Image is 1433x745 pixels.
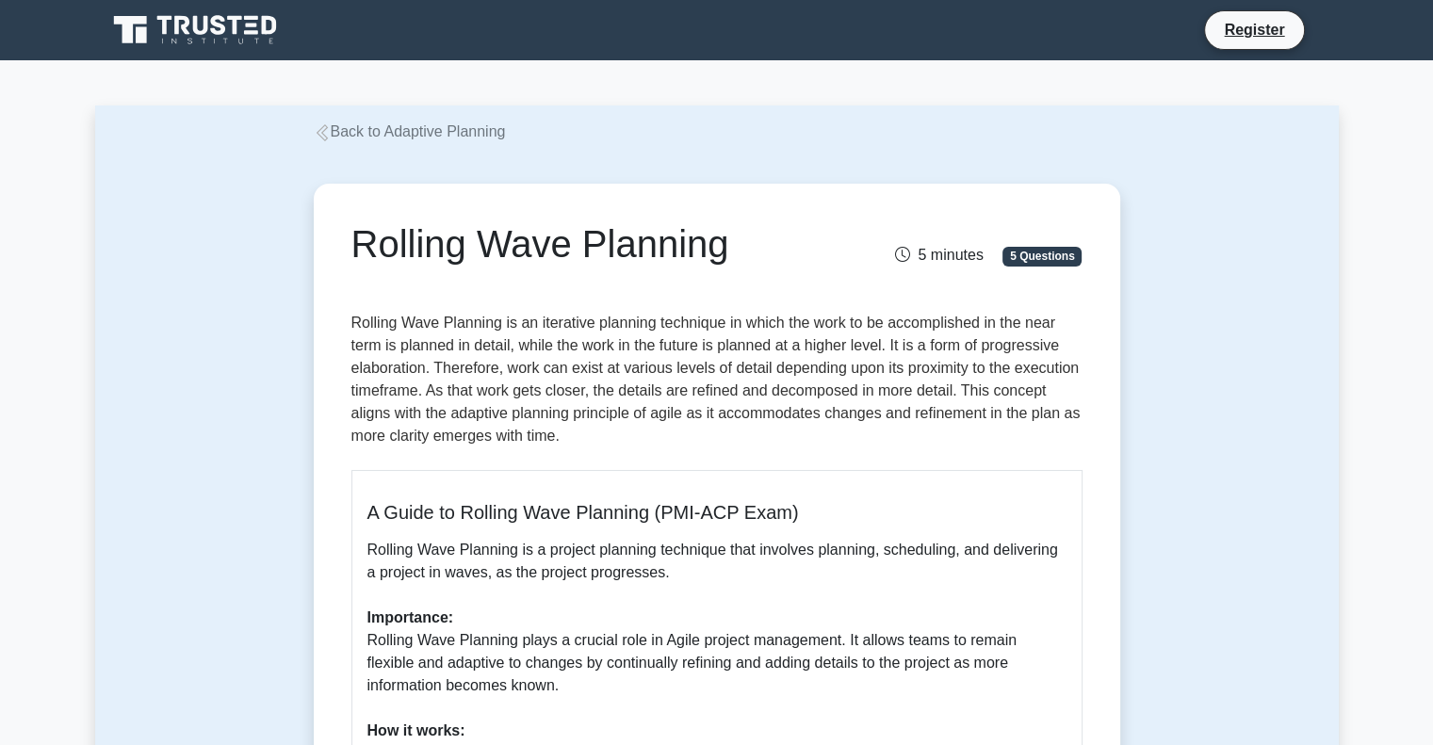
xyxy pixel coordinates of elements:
[351,312,1083,455] p: Rolling Wave Planning is an iterative planning technique in which the work to be accomplished in ...
[351,221,831,267] h1: Rolling Wave Planning
[367,609,454,625] b: Importance:
[1213,18,1295,41] a: Register
[895,247,983,263] span: 5 minutes
[367,501,1067,524] h5: A Guide to Rolling Wave Planning (PMI-ACP Exam)
[314,123,506,139] a: Back to Adaptive Planning
[1002,247,1082,266] span: 5 Questions
[367,722,465,738] b: How it works:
